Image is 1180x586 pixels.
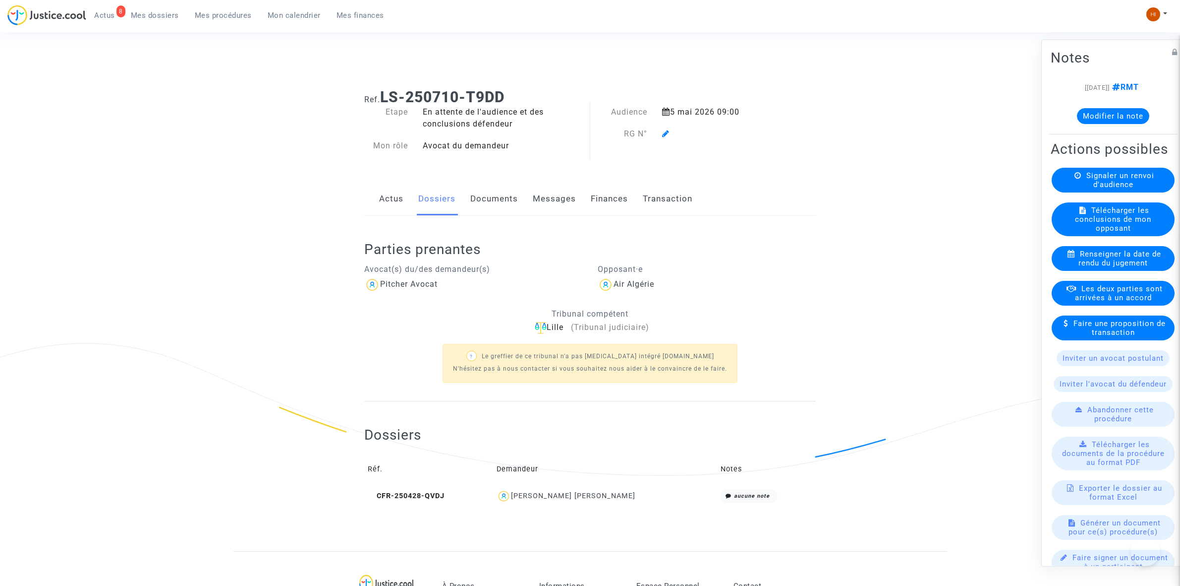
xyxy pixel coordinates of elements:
[571,323,649,332] span: (Tribunal judiciaire)
[268,11,321,20] span: Mon calendrier
[1130,536,1160,566] iframe: Help Scout Beacon - Open
[1073,319,1166,336] span: Faire une proposition de transaction
[1146,7,1160,21] img: fc99b196863ffcca57bb8fe2645aafd9
[591,183,628,215] a: Finances
[364,454,493,486] td: Réf.
[1060,379,1167,388] span: Inviter l'avocat du défendeur
[357,106,415,130] div: Etape
[1078,249,1161,267] span: Renseigner la date de rendu du jugement
[1051,49,1176,66] h2: Notes
[1086,171,1154,189] span: Signaler un renvoi d'audience
[94,11,115,20] span: Actus
[195,11,252,20] span: Mes procédures
[470,183,518,215] a: Documents
[357,140,415,152] div: Mon rôle
[734,493,770,499] i: aucune note
[493,454,717,486] td: Demandeur
[364,277,380,293] img: icon-user.svg
[1085,83,1110,91] span: [[DATE]]
[1068,518,1161,536] span: Générer un document pour ce(s) procédure(s)
[337,11,384,20] span: Mes finances
[598,277,614,293] img: icon-user.svg
[1051,140,1176,157] h2: Actions possibles
[380,279,438,289] div: Pitcher Avocat
[1075,205,1151,232] span: Télécharger les conclusions de mon opposant
[1062,440,1165,466] span: Télécharger les documents de la procédure au format PDF
[453,350,727,375] p: Le greffier de ce tribunal n'a pas [MEDICAL_DATA] intégré [DOMAIN_NAME] N'hésitez pas à nous cont...
[470,354,473,359] span: ?
[415,140,590,152] div: Avocat du demandeur
[364,263,583,275] p: Avocat(s) du/des demandeur(s)
[598,263,816,275] p: Opposant·e
[533,183,576,215] a: Messages
[497,489,511,504] img: icon-user.svg
[590,128,655,140] div: RG N°
[1077,108,1149,124] button: Modifier la note
[643,183,692,215] a: Transaction
[379,183,403,215] a: Actus
[511,492,635,500] div: [PERSON_NAME] [PERSON_NAME]
[614,279,654,289] div: Air Algérie
[116,5,125,17] div: 8
[655,106,784,118] div: 5 mai 2026 09:00
[7,5,86,25] img: jc-logo.svg
[418,183,455,215] a: Dossiers
[364,322,816,334] div: Lille
[1110,82,1139,91] span: RMT
[1079,483,1162,501] span: Exporter le dossier au format Excel
[1063,353,1164,362] span: Inviter un avocat postulant
[590,106,655,118] div: Audience
[1075,284,1163,302] span: Les deux parties sont arrivées à un accord
[380,88,505,106] b: LS-250710-T9DD
[535,322,547,334] img: icon-faciliter-sm.svg
[1087,405,1154,423] span: Abandonner cette procédure
[364,95,380,104] span: Ref.
[364,426,421,444] h2: Dossiers
[131,11,179,20] span: Mes dossiers
[415,106,590,130] div: En attente de l'audience et des conclusions défendeur
[1072,553,1168,571] span: Faire signer un document à un participant
[717,454,816,486] td: Notes
[368,492,445,500] span: CFR-250428-QVDJ
[364,308,816,320] p: Tribunal compétent
[364,241,816,258] h2: Parties prenantes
